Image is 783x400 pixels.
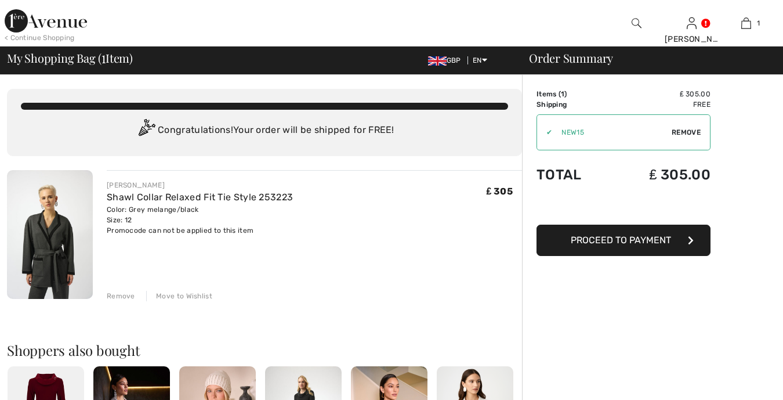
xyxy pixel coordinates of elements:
img: 1ère Avenue [5,9,87,33]
div: Move to Wishlist [146,291,212,301]
span: 1 [101,49,106,64]
div: Color: Grey melange/black Size: 12 [107,204,293,225]
div: Remove [107,291,135,301]
td: Shipping [536,99,610,110]
span: 1 [561,90,564,98]
span: EN [473,56,487,64]
h2: Shoppers also bought [7,343,522,357]
div: Congratulations! Your order will be shipped for FREE! [21,119,508,142]
td: ₤ 305.00 [610,89,710,99]
span: Proceed to Payment [571,235,671,246]
iframe: PayPal [536,194,710,221]
span: Remove [672,127,701,138]
a: Sign In [687,17,697,28]
div: < Continue Shopping [5,33,75,43]
div: Promocode can not be applied to this item [107,225,293,236]
a: Shawl Collar Relaxed Fit Tie Style 253223 [107,192,293,203]
img: UK Pound [428,56,447,66]
img: Shawl Collar Relaxed Fit Tie Style 253223 [7,170,93,299]
div: [PERSON_NAME] [107,180,293,190]
img: search the website [632,16,641,30]
a: 1 [720,16,774,30]
div: ✔ [537,127,552,138]
td: ₤ 305.00 [610,155,710,194]
img: My Info [687,16,697,30]
td: Free [610,99,710,110]
button: Proceed to Payment [536,225,710,256]
td: Total [536,155,610,194]
div: [PERSON_NAME] [665,33,719,45]
span: ₤ 305 [487,186,513,197]
img: Congratulation2.svg [135,119,158,142]
input: Promo code [552,115,672,150]
img: My Bag [741,16,751,30]
span: GBP [428,56,466,64]
td: Items ( ) [536,89,610,99]
div: Order Summary [515,52,776,64]
span: My Shopping Bag ( Item) [7,52,133,64]
span: 1 [757,18,760,28]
